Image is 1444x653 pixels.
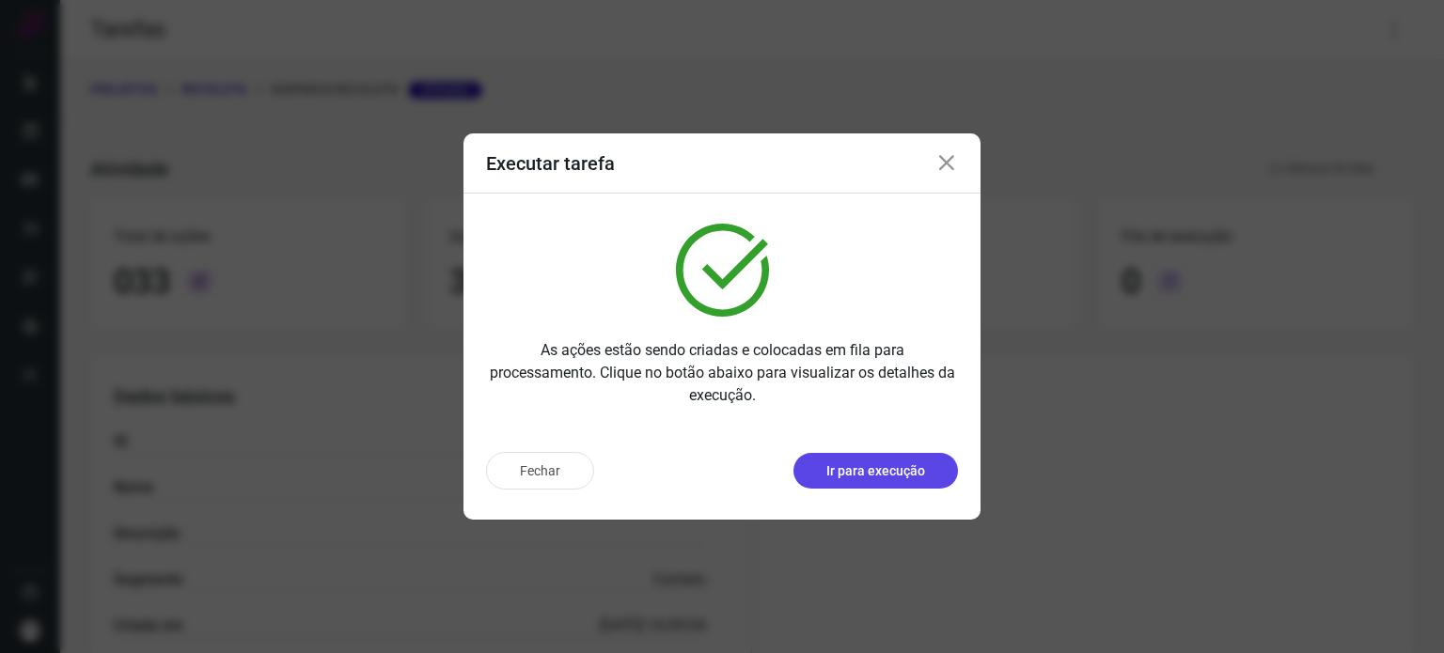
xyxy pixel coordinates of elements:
button: Fechar [486,452,594,490]
p: Ir para execução [826,461,925,481]
p: As ações estão sendo criadas e colocadas em fila para processamento. Clique no botão abaixo para ... [486,339,958,407]
img: verified.svg [676,224,769,317]
h3: Executar tarefa [486,152,615,175]
button: Ir para execução [793,453,958,489]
